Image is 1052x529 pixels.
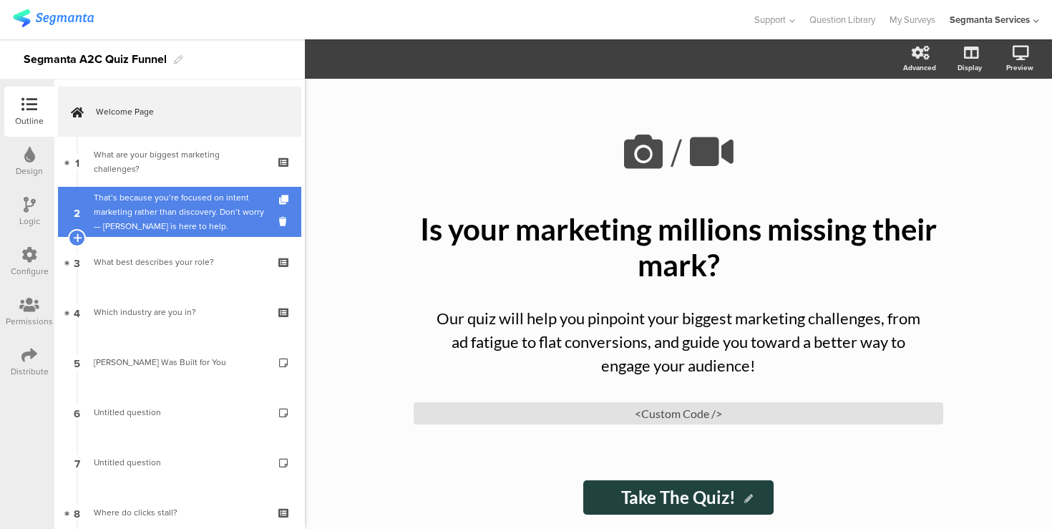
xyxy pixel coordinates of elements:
[58,387,301,437] a: 6 Untitled question
[671,125,682,181] span: /
[94,456,161,469] span: Untitled question
[15,115,44,127] div: Outline
[94,255,265,269] div: What best describes your role?
[74,204,80,220] span: 2
[94,147,265,176] div: What are your biggest marketing challenges?
[94,355,265,369] div: Segmanta Was Built for You
[24,48,167,71] div: Segmanta A2C Quiz Funnel
[903,62,936,73] div: Advanced
[75,154,79,170] span: 1
[279,215,291,228] i: Delete
[11,265,49,278] div: Configure
[16,165,43,178] div: Design
[94,406,161,419] span: Untitled question
[58,287,301,337] a: 4 Which industry are you in?
[58,87,301,137] a: Welcome Page
[19,215,40,228] div: Logic
[428,306,929,377] p: Our quiz will help you pinpoint your biggest marketing challenges, from ad fatigue to flat conver...
[74,404,80,420] span: 6
[96,105,279,119] span: Welcome Page
[58,187,301,237] a: 2 That’s because you’re focused on intent marketing rather than discovery. Don’t worry — [PERSON_...
[94,505,265,520] div: Where do clicks stall?
[13,9,94,27] img: segmanta logo
[6,315,53,328] div: Permissions
[74,455,80,470] span: 7
[94,305,265,319] div: Which industry are you in?
[74,304,80,320] span: 4
[754,13,786,26] span: Support
[1006,62,1033,73] div: Preview
[58,437,301,487] a: 7 Untitled question
[414,402,943,424] div: <Custom Code />
[94,190,265,233] div: That’s because you’re focused on intent marketing rather than discovery. Don’t worry — Segmanta i...
[58,137,301,187] a: 1 What are your biggest marketing challenges?
[74,354,80,370] span: 5
[58,237,301,287] a: 3 What best describes your role?
[583,480,774,515] input: Start
[958,62,982,73] div: Display
[74,254,80,270] span: 3
[11,365,49,378] div: Distribute
[414,211,943,283] p: Is your marketing millions missing their mark?
[74,505,80,520] span: 8
[279,195,291,205] i: Duplicate
[58,337,301,387] a: 5 [PERSON_NAME] Was Built for You
[950,13,1030,26] div: Segmanta Services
